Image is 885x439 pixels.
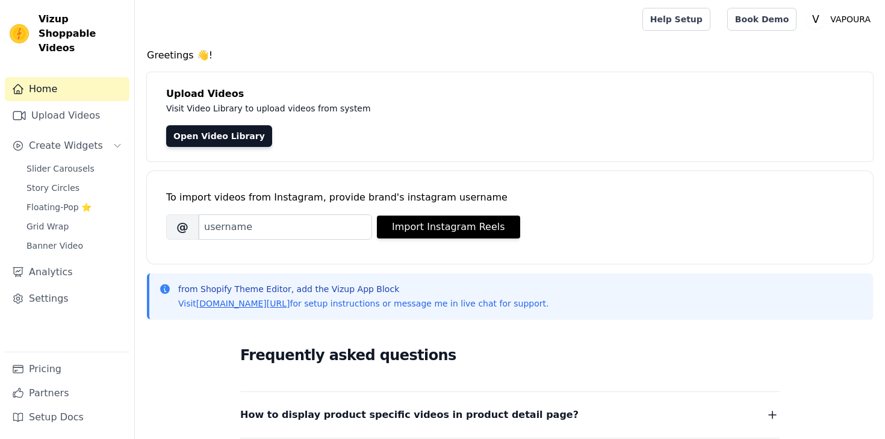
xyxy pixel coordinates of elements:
[26,182,79,194] span: Story Circles
[806,8,875,30] button: V VAPOURA
[29,139,103,153] span: Create Widgets
[377,216,520,238] button: Import Instagram Reels
[196,299,290,308] a: [DOMAIN_NAME][URL]
[5,77,129,101] a: Home
[642,8,710,31] a: Help Setup
[166,190,854,205] div: To import videos from Instagram, provide brand's instagram username
[5,260,129,284] a: Analytics
[19,237,129,254] a: Banner Video
[166,101,706,116] p: Visit Video Library to upload videos from system
[39,12,125,55] span: Vizup Shoppable Videos
[5,134,129,158] button: Create Widgets
[199,214,372,240] input: username
[166,214,199,240] span: @
[727,8,796,31] a: Book Demo
[825,8,875,30] p: VAPOURA
[19,218,129,235] a: Grid Wrap
[26,201,92,213] span: Floating-Pop ⭐
[240,343,780,367] h2: Frequently asked questions
[19,199,129,216] a: Floating-Pop ⭐
[812,13,819,25] text: V
[178,283,548,295] p: from Shopify Theme Editor, add the Vizup App Block
[166,125,272,147] a: Open Video Library
[178,297,548,310] p: Visit for setup instructions or message me in live chat for support.
[10,24,29,43] img: Vizup
[240,406,579,423] span: How to display product specific videos in product detail page?
[5,405,129,429] a: Setup Docs
[26,240,83,252] span: Banner Video
[19,160,129,177] a: Slider Carousels
[147,48,873,63] h4: Greetings 👋!
[26,163,95,175] span: Slider Carousels
[26,220,69,232] span: Grid Wrap
[5,104,129,128] a: Upload Videos
[166,87,854,101] h4: Upload Videos
[240,406,780,423] button: How to display product specific videos in product detail page?
[5,287,129,311] a: Settings
[5,381,129,405] a: Partners
[5,357,129,381] a: Pricing
[19,179,129,196] a: Story Circles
